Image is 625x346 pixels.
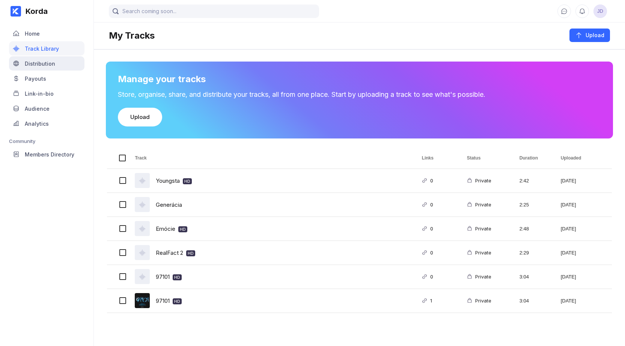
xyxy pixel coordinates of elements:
[552,217,612,241] div: [DATE]
[156,268,182,286] div: 97101
[552,289,612,313] div: [DATE]
[135,155,146,161] span: Track
[21,7,48,16] div: Korda
[511,289,552,313] div: 3:04
[130,113,150,121] div: Upload
[427,172,433,190] div: 0
[511,169,552,193] div: 2:42
[156,172,192,190] a: Youngsta HD
[25,60,55,67] div: Distribution
[511,193,552,217] div: 2:25
[569,29,610,42] button: Upload
[25,30,40,37] div: Home
[180,226,186,232] div: HD
[472,172,491,190] div: Private
[427,196,433,214] div: 0
[552,241,612,265] div: [DATE]
[9,71,84,86] a: Payouts
[109,5,319,18] input: Search coming soon...
[9,86,84,101] a: Link-in-bio
[520,155,538,161] span: Duration
[427,220,433,238] div: 0
[156,244,195,262] a: RealFact 2 HD
[118,108,162,126] button: Upload
[583,32,604,39] div: Upload
[472,268,491,286] div: Private
[156,292,182,310] a: 97101 HD
[593,5,607,18] button: JD
[427,268,433,286] div: 0
[25,45,59,52] div: Track Library
[552,193,612,217] div: [DATE]
[188,250,194,256] div: HD
[593,5,607,18] div: Julius Danis
[422,155,434,161] span: Links
[25,75,46,82] div: Payouts
[511,265,552,289] div: 3:04
[118,90,601,99] div: Store, organise, share, and distribute your tracks, all from one place. Start by uploading a trac...
[472,244,491,262] div: Private
[552,169,612,193] div: [DATE]
[9,147,84,162] a: Members Directory
[472,220,491,238] div: Private
[511,217,552,241] div: 2:48
[25,151,74,158] div: Members Directory
[156,292,182,310] div: 97101
[25,105,50,112] div: Audience
[472,292,491,310] div: Private
[552,265,612,289] div: [DATE]
[427,244,433,262] div: 0
[135,293,150,308] img: cover art
[9,26,84,41] a: Home
[156,196,182,214] a: Generácia
[561,155,581,161] span: Uploaded
[156,268,182,286] a: 97101 HD
[9,101,84,116] a: Audience
[156,220,187,238] div: Emócie
[9,116,84,131] a: Analytics
[118,74,601,84] div: Manage your tracks
[427,292,432,310] div: 1
[25,90,54,97] div: Link-in-bio
[109,30,155,41] div: My Tracks
[9,41,84,56] a: Track Library
[156,172,192,190] div: Youngsta
[156,220,187,238] a: Emócie HD
[472,196,491,214] div: Private
[467,155,481,161] span: Status
[25,120,49,127] div: Analytics
[156,244,195,262] div: RealFact 2
[184,178,190,184] div: HD
[9,56,84,71] a: Distribution
[174,274,180,280] div: HD
[511,241,552,265] div: 2:29
[174,298,180,304] div: HD
[9,138,84,144] div: Community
